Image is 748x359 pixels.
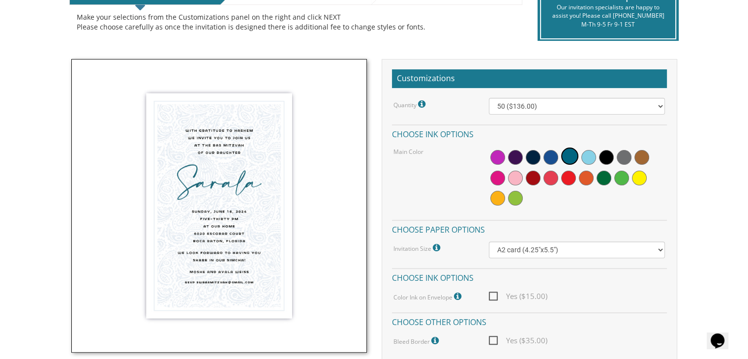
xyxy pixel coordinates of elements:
[393,148,423,156] label: Main Color
[393,334,441,347] label: Bleed Border
[392,220,667,237] h4: Choose paper options
[392,268,667,285] h4: Choose ink options
[707,320,738,349] iframe: chat widget
[489,290,547,302] span: Yes ($15.00)
[71,59,367,353] img: bat-style5-options.jpg
[393,98,428,111] label: Quantity
[77,12,515,32] div: Make your selections from the Customizations panel on the right and click NEXT Please choose care...
[393,241,443,254] label: Invitation Size
[392,312,667,329] h4: Choose other options
[392,124,667,142] h4: Choose ink options
[548,3,668,28] div: Our invitation specialists are happy to assist you! Please call [PHONE_NUMBER] M-Th 9-5 Fr 9-1 EST
[489,334,547,347] span: Yes ($35.00)
[393,290,464,303] label: Color Ink on Envelope
[392,69,667,88] h2: Customizations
